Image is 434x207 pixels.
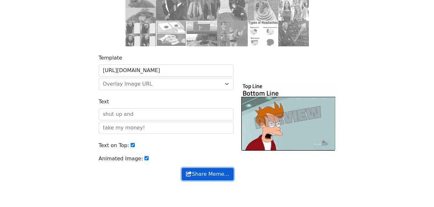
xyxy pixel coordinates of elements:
[125,21,156,46] img: gru.jpg
[99,155,143,163] label: Animated Image:
[187,21,217,46] img: exit.jpg
[99,54,122,62] label: Template
[99,108,234,120] input: shut up and
[182,168,233,180] button: Share Meme…
[99,98,109,106] label: Text
[99,142,129,149] label: Text on Top:
[103,80,222,88] span: Overlay Image URL
[103,81,152,87] span: Overlay Image URL
[99,78,234,90] span: Overlay Image URL
[248,21,278,46] img: headaches.jpg
[99,122,234,134] input: take my money!
[217,21,248,46] img: buzz.jpg
[99,64,234,77] input: Background Image URL
[156,21,187,46] img: ds.jpg
[278,21,309,46] img: stonks.jpg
